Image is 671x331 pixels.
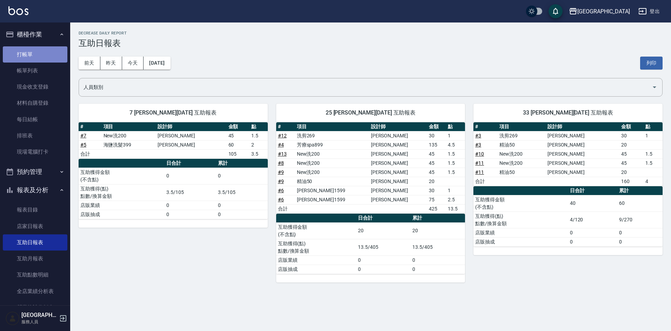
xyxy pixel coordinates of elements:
[427,149,446,158] td: 45
[427,140,446,149] td: 135
[79,210,165,219] td: 店販抽成
[619,149,644,158] td: 45
[446,131,465,140] td: 1
[278,169,284,175] a: #9
[617,237,663,246] td: 0
[295,149,369,158] td: New洗200
[278,142,284,148] a: #4
[546,168,620,177] td: [PERSON_NAME]
[644,131,663,140] td: 1
[473,186,663,247] table: a dense table
[411,265,465,274] td: 0
[498,140,546,149] td: 精油50
[250,149,268,158] td: 3.5
[617,195,663,212] td: 60
[3,163,67,181] button: 預約管理
[156,122,226,131] th: 設計師
[295,140,369,149] td: 芳療spa899
[369,168,427,177] td: [PERSON_NAME]
[473,228,568,237] td: 店販業績
[619,158,644,168] td: 45
[278,160,284,166] a: #8
[3,267,67,283] a: 互助點數明細
[8,6,28,15] img: Logo
[276,122,295,131] th: #
[619,131,644,140] td: 30
[278,133,287,138] a: #12
[644,122,663,131] th: 點
[475,151,484,157] a: #10
[427,122,446,131] th: 金額
[566,4,633,19] button: [GEOGRAPHIC_DATA]
[278,179,284,184] a: #9
[619,140,644,149] td: 20
[369,186,427,195] td: [PERSON_NAME]
[21,312,57,319] h5: [GEOGRAPHIC_DATA]
[427,168,446,177] td: 45
[3,25,67,44] button: 櫃檯作業
[156,140,226,149] td: [PERSON_NAME]
[276,265,357,274] td: 店販抽成
[80,142,86,148] a: #5
[356,239,411,255] td: 13.5/405
[250,131,268,140] td: 1.5
[102,122,156,131] th: 項目
[473,212,568,228] td: 互助獲得(點) 點數/換算金額
[427,131,446,140] td: 30
[79,168,165,184] td: 互助獲得金額 (不含點)
[617,228,663,237] td: 0
[156,131,226,140] td: [PERSON_NAME]
[644,149,663,158] td: 1.5
[369,122,427,131] th: 設計師
[100,57,122,70] button: 昨天
[250,122,268,131] th: 點
[276,214,465,274] table: a dense table
[3,79,67,95] a: 現金收支登錄
[144,57,170,70] button: [DATE]
[498,149,546,158] td: New洗200
[475,169,484,175] a: #11
[427,186,446,195] td: 30
[475,133,481,138] a: #3
[3,46,67,63] a: 打帳單
[216,210,268,219] td: 0
[369,177,427,186] td: [PERSON_NAME]
[295,177,369,186] td: 精油50
[644,177,663,186] td: 4
[617,186,663,195] th: 累計
[3,144,67,160] a: 現場電腦打卡
[278,151,287,157] a: #13
[276,239,357,255] td: 互助獲得(點) 點數/換算金額
[295,186,369,195] td: [PERSON_NAME]1599
[356,214,411,223] th: 日合計
[411,214,465,223] th: 累計
[102,140,156,149] td: 海鹽洗髮399
[446,122,465,131] th: 點
[446,140,465,149] td: 4.5
[475,160,484,166] a: #11
[568,195,617,212] td: 40
[473,237,568,246] td: 店販抽成
[278,197,284,202] a: #6
[79,122,268,159] table: a dense table
[644,158,663,168] td: 1.5
[356,265,411,274] td: 0
[546,122,620,131] th: 設計師
[3,299,67,316] a: 營業統計分析表
[79,201,165,210] td: 店販業績
[640,57,663,70] button: 列印
[250,140,268,149] td: 2
[498,131,546,140] td: 洗剪269
[79,57,100,70] button: 前天
[446,186,465,195] td: 1
[295,131,369,140] td: 洗剪269
[577,7,630,16] div: [GEOGRAPHIC_DATA]
[276,122,465,214] table: a dense table
[473,122,663,186] table: a dense table
[411,255,465,265] td: 0
[369,149,427,158] td: [PERSON_NAME]
[427,195,446,204] td: 75
[446,204,465,213] td: 13.5
[3,251,67,267] a: 互助月報表
[165,201,216,210] td: 0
